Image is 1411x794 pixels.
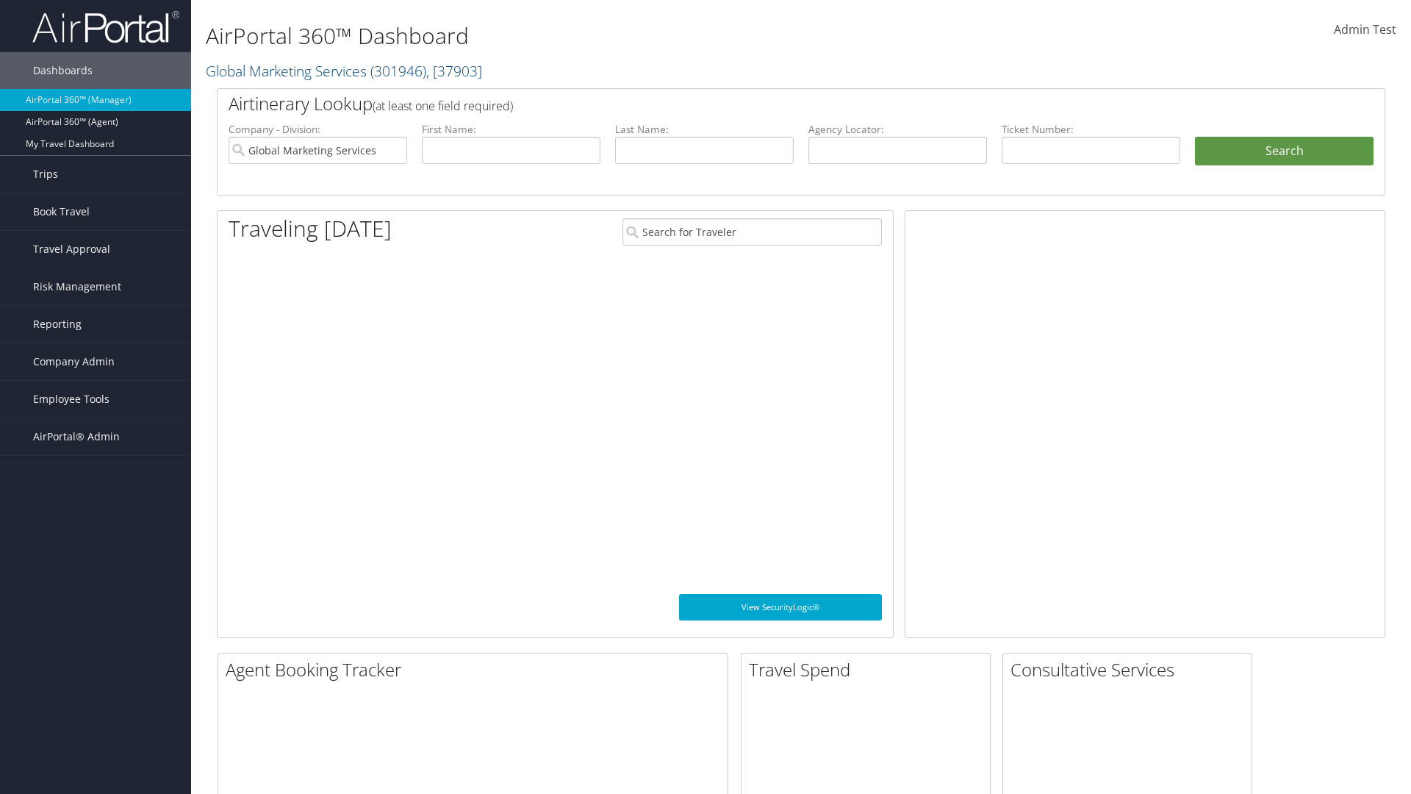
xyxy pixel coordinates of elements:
[370,61,426,81] span: ( 301946 )
[679,594,882,620] a: View SecurityLogic®
[229,122,407,137] label: Company - Division:
[426,61,482,81] span: , [ 37903 ]
[749,657,990,682] h2: Travel Spend
[1195,137,1374,166] button: Search
[615,122,794,137] label: Last Name:
[206,61,482,81] a: Global Marketing Services
[32,10,179,44] img: airportal-logo.png
[33,306,82,343] span: Reporting
[33,268,121,305] span: Risk Management
[33,381,109,418] span: Employee Tools
[1010,657,1252,682] h2: Consultative Services
[226,657,728,682] h2: Agent Booking Tracker
[1002,122,1180,137] label: Ticket Number:
[33,231,110,268] span: Travel Approval
[206,21,999,51] h1: AirPortal 360™ Dashboard
[229,91,1277,116] h2: Airtinerary Lookup
[33,418,120,455] span: AirPortal® Admin
[33,193,90,230] span: Book Travel
[33,343,115,380] span: Company Admin
[33,156,58,193] span: Trips
[422,122,600,137] label: First Name:
[808,122,987,137] label: Agency Locator:
[1334,7,1396,53] a: Admin Test
[373,98,513,114] span: (at least one field required)
[229,213,392,244] h1: Traveling [DATE]
[33,52,93,89] span: Dashboards
[622,218,882,246] input: Search for Traveler
[1334,21,1396,37] span: Admin Test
